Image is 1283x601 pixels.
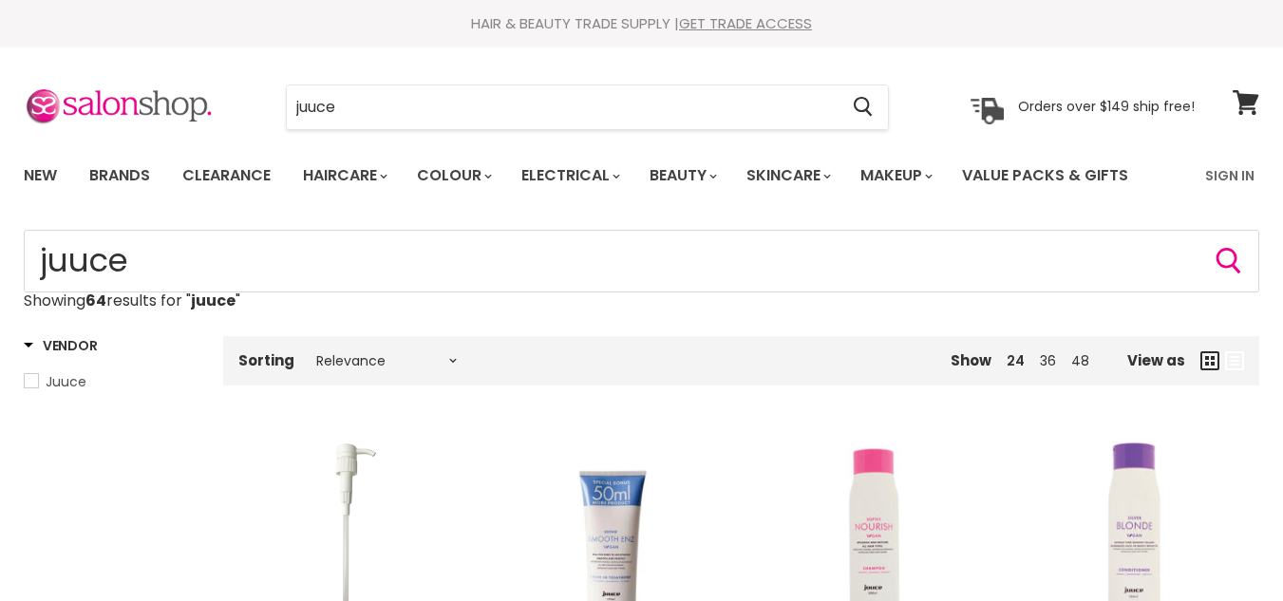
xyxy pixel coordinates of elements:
a: Electrical [507,156,632,196]
a: 24 [1007,351,1025,370]
a: Sign In [1194,156,1266,196]
a: Juuce [24,371,199,392]
p: Orders over $149 ship free! [1018,98,1195,115]
a: 48 [1071,351,1089,370]
a: Skincare [732,156,842,196]
a: Clearance [168,156,285,196]
button: Search [1214,246,1244,276]
button: Search [838,85,888,129]
a: Beauty [635,156,728,196]
form: Product [286,85,889,130]
a: Brands [75,156,164,196]
ul: Main menu [9,148,1168,203]
h3: Vendor [24,336,97,355]
strong: 64 [85,290,106,311]
a: Value Packs & Gifts [948,156,1142,196]
form: Product [24,230,1259,292]
a: Makeup [846,156,944,196]
a: Haircare [289,156,399,196]
a: GET TRADE ACCESS [679,13,812,33]
a: Colour [403,156,503,196]
span: Show [951,350,991,370]
input: Search [287,85,838,129]
span: View as [1127,352,1185,368]
strong: juuce [191,290,236,311]
a: 36 [1040,351,1056,370]
span: Juuce [46,372,86,391]
input: Search [24,230,1259,292]
a: New [9,156,71,196]
p: Showing results for " " [24,292,1259,310]
label: Sorting [238,352,294,368]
